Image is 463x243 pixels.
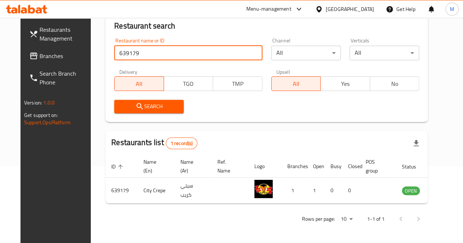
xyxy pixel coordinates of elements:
[246,5,291,14] div: Menu-management
[114,20,419,31] h2: Restaurant search
[342,155,360,178] th: Closed
[325,178,342,204] td: 0
[320,76,370,91] button: Yes
[338,214,355,225] div: Rows per page:
[350,46,419,60] div: All
[114,76,164,91] button: All
[119,69,138,74] label: Delivery
[120,102,178,111] span: Search
[271,46,341,60] div: All
[138,178,175,204] td: City Crepe
[111,137,197,149] h2: Restaurants list
[407,134,425,152] div: Export file
[342,178,360,204] td: 0
[175,178,212,204] td: سيتي كريب
[23,47,98,65] a: Branches
[450,5,454,13] span: M
[324,79,367,89] span: Yes
[166,140,197,147] span: 1 record(s)
[281,178,307,204] td: 1
[24,98,42,107] span: Version:
[180,157,203,175] span: Name (Ar)
[367,214,385,224] p: 1-1 of 1
[43,98,55,107] span: 1.0.0
[216,79,259,89] span: TMP
[366,157,387,175] span: POS group
[164,76,213,91] button: TGO
[249,155,281,178] th: Logo
[40,52,92,60] span: Branches
[370,76,419,91] button: No
[105,178,138,204] td: 639179
[105,155,460,204] table: enhanced table
[23,65,98,91] a: Search Branch Phone
[275,79,318,89] span: All
[307,178,325,204] td: 1
[117,79,161,89] span: All
[40,25,92,43] span: Restaurants Management
[281,155,307,178] th: Branches
[302,214,335,224] p: Rows per page:
[307,155,325,178] th: Open
[325,155,342,178] th: Busy
[24,118,71,127] a: Support.OpsPlatform
[254,180,273,198] img: City Crepe
[23,21,98,47] a: Restaurants Management
[326,5,374,13] div: [GEOGRAPHIC_DATA]
[114,100,184,113] button: Search
[114,46,262,60] input: Search for restaurant name or ID..
[402,187,420,195] span: OPEN
[373,79,416,89] span: No
[111,162,125,171] span: ID
[271,76,321,91] button: All
[143,157,166,175] span: Name (En)
[276,69,290,74] label: Upsell
[24,110,58,120] span: Get support on:
[213,76,262,91] button: TMP
[167,79,210,89] span: TGO
[217,157,240,175] span: Ref. Name
[402,162,426,171] span: Status
[40,69,92,87] span: Search Branch Phone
